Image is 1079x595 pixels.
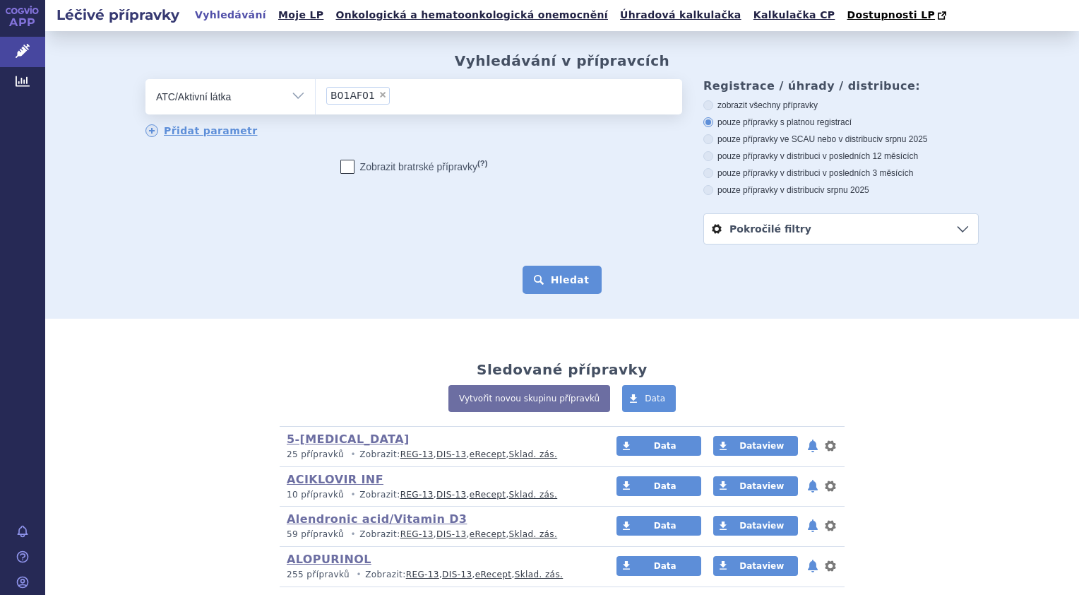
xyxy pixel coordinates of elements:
[654,441,676,451] span: Data
[287,529,344,539] span: 59 přípravků
[331,6,612,25] a: Onkologická a hematoonkologická onemocnění
[475,570,512,579] a: eRecept
[515,570,564,579] a: Sklad. zás.
[287,449,344,459] span: 25 přípravků
[749,6,840,25] a: Kalkulačka CP
[616,6,746,25] a: Úhradová kalkulačka
[394,86,402,104] input: B01AF01
[703,167,979,179] label: pouze přípravky v distribuci v posledních 3 měsících
[448,385,610,412] a: Vytvořit novou skupinu přípravků
[287,490,344,500] span: 10 přípravků
[806,437,820,454] button: notifikace
[470,490,506,500] a: eRecept
[436,490,466,500] a: DIS-13
[287,529,590,541] p: Zobrazit: , , ,
[739,481,784,491] span: Dataview
[400,490,434,500] a: REG-13
[616,556,701,576] a: Data
[654,481,676,491] span: Data
[713,476,798,496] a: Dataview
[806,517,820,534] button: notifikace
[509,449,558,459] a: Sklad. zás.
[616,476,701,496] a: Data
[400,449,434,459] a: REG-13
[330,90,375,100] span: RIVAROXABAN
[347,449,359,461] i: •
[713,516,798,536] a: Dataview
[352,569,365,581] i: •
[287,570,350,579] span: 255 přípravků
[823,558,837,575] button: nastavení
[703,117,979,128] label: pouze přípravky s platnou registrací
[274,6,328,25] a: Moje LP
[878,134,927,144] span: v srpnu 2025
[703,184,979,196] label: pouze přípravky v distribuci
[806,558,820,575] button: notifikace
[287,569,590,581] p: Zobrazit: , , ,
[442,570,472,579] a: DIS-13
[509,490,558,500] a: Sklad. zás.
[703,100,979,111] label: zobrazit všechny přípravky
[703,79,979,93] h3: Registrace / úhrady / distribuce:
[847,9,935,20] span: Dostupnosti LP
[455,52,670,69] h2: Vyhledávání v přípravcích
[654,521,676,531] span: Data
[703,151,979,162] label: pouze přípravky v distribuci v posledních 12 měsících
[436,529,466,539] a: DIS-13
[347,489,359,501] i: •
[477,361,648,378] h2: Sledované přípravky
[145,124,258,137] a: Přidat parametr
[823,478,837,495] button: nastavení
[704,214,978,244] a: Pokročilé filtry
[713,436,798,456] a: Dataview
[739,561,784,571] span: Dataview
[470,529,506,539] a: eRecept
[739,441,784,451] span: Dataview
[616,516,701,536] a: Data
[622,385,676,412] a: Data
[616,436,701,456] a: Data
[45,5,191,25] h2: Léčivé přípravky
[287,432,410,446] a: 5-[MEDICAL_DATA]
[806,478,820,495] button: notifikace
[400,529,434,539] a: REG-13
[477,159,487,168] abbr: (?)
[509,529,558,539] a: Sklad. zás.
[287,473,383,486] a: ACIKLOVIR INF
[287,449,590,461] p: Zobrazit: , , ,
[406,570,439,579] a: REG-13
[739,521,784,531] span: Dataview
[378,90,387,99] span: ×
[703,134,979,145] label: pouze přípravky ve SCAU nebo v distribuci
[523,266,602,294] button: Hledat
[340,160,488,174] label: Zobrazit bratrské přípravky
[347,529,359,541] i: •
[823,437,837,454] button: nastavení
[842,6,953,25] a: Dostupnosti LP
[645,394,665,403] span: Data
[287,489,590,501] p: Zobrazit: , , ,
[287,512,467,526] a: Alendronic acid/Vitamin D3
[287,553,371,566] a: ALOPURINOL
[654,561,676,571] span: Data
[436,449,466,459] a: DIS-13
[820,185,869,195] span: v srpnu 2025
[823,517,837,534] button: nastavení
[191,6,270,25] a: Vyhledávání
[713,556,798,576] a: Dataview
[470,449,506,459] a: eRecept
